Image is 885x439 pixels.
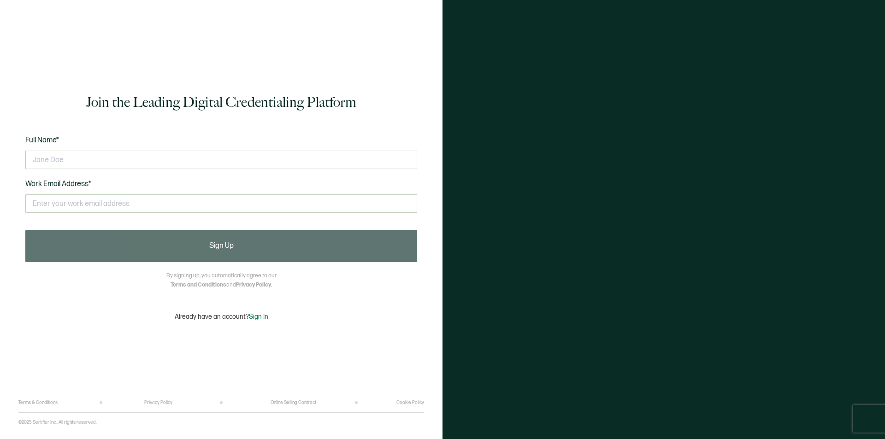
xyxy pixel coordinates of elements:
span: Sign Up [209,242,234,250]
p: ©2025 Sertifier Inc.. All rights reserved. [18,420,97,425]
a: Terms & Conditions [18,400,58,405]
a: Online Selling Contract [271,400,316,405]
a: Privacy Policy [236,281,271,288]
input: Enter your work email address [25,194,417,213]
span: Full Name* [25,136,59,145]
p: Already have an account? [175,313,268,321]
a: Cookie Policy [396,400,424,405]
a: Terms and Conditions [171,281,226,288]
span: Work Email Address* [25,180,91,188]
button: Sign Up [25,230,417,262]
p: By signing up, you automatically agree to our and . [166,271,277,290]
input: Jane Doe [25,151,417,169]
a: Privacy Policy [144,400,172,405]
h1: Join the Leading Digital Credentialing Platform [86,93,356,111]
span: Sign In [249,313,268,321]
